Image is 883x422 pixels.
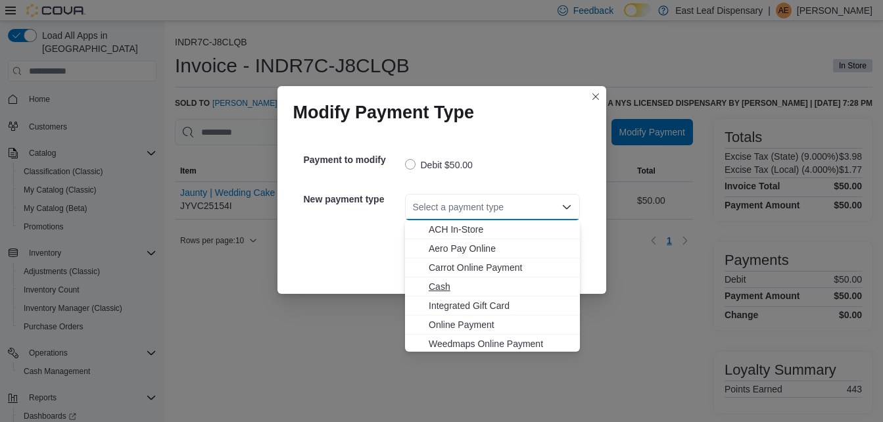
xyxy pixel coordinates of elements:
button: Closes this modal window [588,89,604,105]
label: Debit $50.00 [405,157,473,173]
span: ACH In-Store [429,223,572,236]
button: Weedmaps Online Payment [405,335,580,354]
h1: Modify Payment Type [293,102,475,123]
button: Aero Pay Online [405,239,580,258]
button: Online Payment [405,316,580,335]
input: Accessible screen reader label [413,199,414,215]
button: Cash [405,277,580,296]
span: Online Payment [429,318,572,331]
button: Close list of options [561,202,572,212]
button: Integrated Gift Card [405,296,580,316]
button: ACH In-Store [405,220,580,239]
div: Choose from the following options [405,220,580,354]
span: Integrated Gift Card [429,299,572,312]
span: Weedmaps Online Payment [429,337,572,350]
h5: Payment to modify [304,147,402,173]
span: Carrot Online Payment [429,261,572,274]
span: Cash [429,280,572,293]
span: Aero Pay Online [429,242,572,255]
h5: New payment type [304,186,402,212]
button: Carrot Online Payment [405,258,580,277]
